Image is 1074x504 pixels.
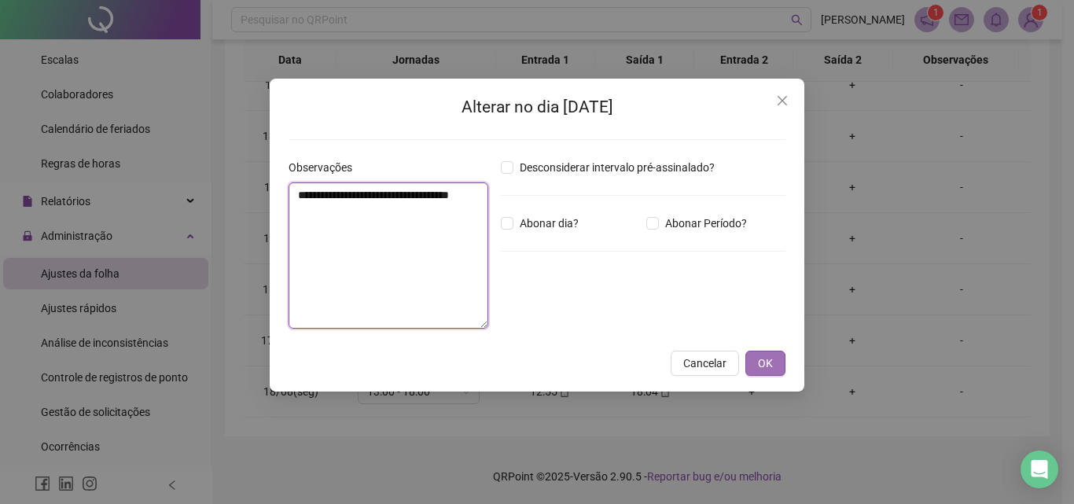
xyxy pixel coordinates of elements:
button: Cancelar [671,351,739,376]
span: OK [758,355,773,372]
label: Observações [289,159,362,176]
div: Open Intercom Messenger [1021,451,1058,488]
span: Abonar Período? [659,215,753,232]
button: OK [745,351,785,376]
span: Abonar dia? [513,215,585,232]
h2: Alterar no dia [DATE] [289,94,785,120]
button: Close [770,88,795,113]
span: close [776,94,789,107]
span: Desconsiderar intervalo pré-assinalado? [513,159,721,176]
span: Cancelar [683,355,726,372]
